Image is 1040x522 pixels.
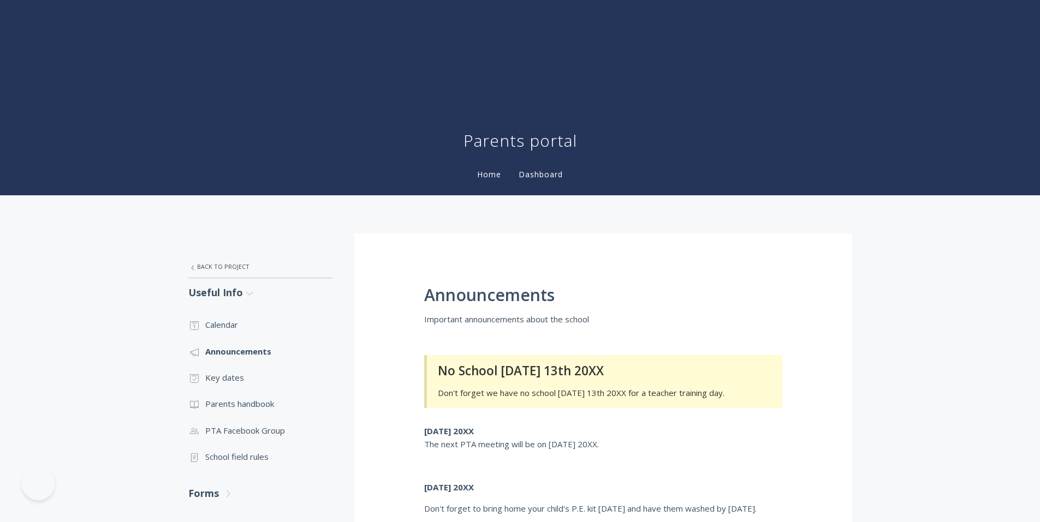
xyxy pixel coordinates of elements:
a: Home [475,169,503,179]
a: Calendar [188,311,332,338]
h1: Announcements [424,286,782,304]
p: Don't forget to bring home your child's P.E. kit [DATE] and have them washed by [DATE]. [424,502,782,515]
a: Key dates [188,364,332,391]
strong: [DATE] 20XX [424,425,474,436]
a: Forms [188,479,332,508]
p: Important announcements about the school [424,313,782,326]
a: School field rules [188,443,332,470]
iframe: Toggle Customer Support [22,467,55,500]
p: Don't forget we have no school [DATE] 13th 20XX for a teacher training day. [438,386,769,399]
a: Announcements [188,338,332,364]
a: Dashboard [516,169,565,179]
h1: Parents portal [463,130,577,152]
p: The next PTA meeting will be on [DATE] 20XX. [424,424,782,451]
h3: No School [DATE] 13th 20XX [438,364,769,377]
a: PTA Facebook Group [188,417,332,443]
a: Back to Project [188,255,332,278]
strong: [DATE] 20XX [424,482,474,493]
a: Parents handbook [188,391,332,417]
a: Useful Info [188,278,332,307]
